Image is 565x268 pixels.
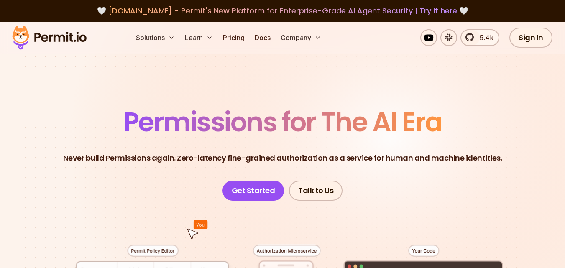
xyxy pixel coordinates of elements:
[63,152,502,164] p: Never build Permissions again. Zero-latency fine-grained authorization as a service for human and...
[475,33,493,43] span: 5.4k
[460,29,499,46] a: 5.4k
[289,181,343,201] a: Talk to Us
[222,181,284,201] a: Get Started
[509,28,552,48] a: Sign In
[123,103,442,140] span: Permissions for The AI Era
[251,29,274,46] a: Docs
[20,5,545,17] div: 🤍 🤍
[8,23,90,52] img: Permit logo
[133,29,178,46] button: Solutions
[419,5,457,16] a: Try it here
[277,29,325,46] button: Company
[108,5,457,16] span: [DOMAIN_NAME] - Permit's New Platform for Enterprise-Grade AI Agent Security |
[220,29,248,46] a: Pricing
[182,29,216,46] button: Learn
